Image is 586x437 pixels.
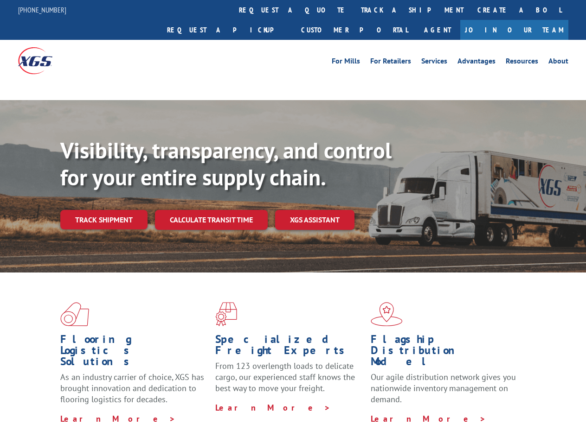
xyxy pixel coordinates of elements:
a: Track shipment [60,210,148,229]
span: As an industry carrier of choice, XGS has brought innovation and dedication to flooring logistics... [60,372,204,405]
a: [PHONE_NUMBER] [18,5,66,14]
img: xgs-icon-total-supply-chain-intelligence-red [60,302,89,326]
img: xgs-icon-focused-on-flooring-red [215,302,237,326]
p: From 123 overlength loads to delicate cargo, our experienced staff knows the best way to move you... [215,361,363,402]
a: Join Our Team [460,20,568,40]
span: Our agile distribution network gives you nationwide inventory management on demand. [371,372,516,405]
b: Visibility, transparency, and control for your entire supply chain. [60,136,392,191]
img: xgs-icon-flagship-distribution-model-red [371,302,403,326]
a: Learn More > [371,413,486,424]
a: Learn More > [60,413,176,424]
a: Advantages [457,57,496,68]
a: Learn More > [215,402,331,413]
a: For Retailers [370,57,411,68]
a: Calculate transit time [155,210,268,230]
h1: Specialized Freight Experts [215,334,363,361]
a: Agent [415,20,460,40]
a: Resources [506,57,538,68]
a: Customer Portal [294,20,415,40]
a: Services [421,57,447,68]
a: Request a pickup [160,20,294,40]
a: About [548,57,568,68]
h1: Flagship Distribution Model [371,334,519,372]
a: For Mills [332,57,360,68]
a: XGS ASSISTANT [275,210,354,230]
h1: Flooring Logistics Solutions [60,334,208,372]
